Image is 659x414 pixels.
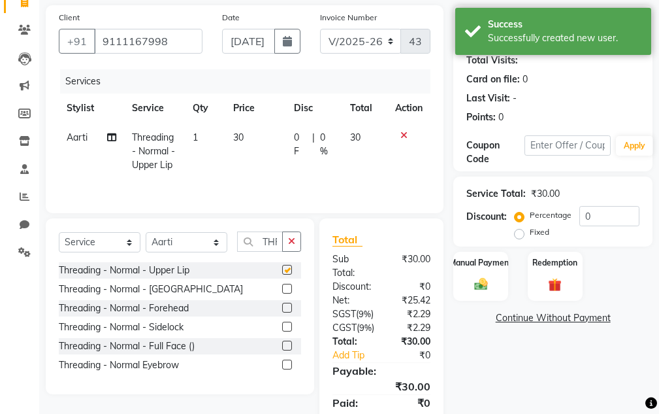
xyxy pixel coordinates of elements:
div: Success [488,18,641,31]
div: Card on file: [466,73,520,86]
div: ₹30.00 [323,379,440,394]
a: Continue Without Payment [456,311,650,325]
span: Aarti [67,131,88,143]
span: 9% [359,322,372,333]
th: Price [225,94,287,123]
div: Points: [466,111,496,124]
span: Total [332,233,362,247]
div: Payable: [323,363,440,379]
th: Stylist [59,94,124,123]
a: Add Tip [323,349,391,362]
span: 30 [233,131,244,143]
span: Threading - Normal - Upper Lip [132,131,175,171]
span: CGST [332,322,357,334]
div: - [513,92,517,105]
div: 0 [498,111,504,124]
div: Threading - Normal Eyebrow [59,358,179,372]
div: ₹2.29 [384,321,440,335]
div: Net: [323,294,381,307]
th: Qty [185,94,225,123]
span: 30 [350,131,361,143]
th: Disc [286,94,342,123]
div: ₹30.00 [531,187,560,201]
div: ₹2.29 [383,307,440,321]
span: SGST [332,308,356,320]
img: _cash.svg [470,277,492,292]
input: Search or Scan [237,232,283,252]
button: Apply [616,136,653,156]
div: Threading - Normal - Sidelock [59,320,184,334]
input: Enter Offer / Coupon Code [524,135,611,156]
button: +91 [59,29,95,54]
div: ₹0 [381,395,440,411]
div: ₹30.00 [381,335,440,349]
label: Invoice Number [320,12,377,24]
div: ₹0 [391,349,440,362]
div: ₹0 [381,280,440,294]
div: ( ) [323,307,383,321]
div: Successfully created new user. [488,31,641,45]
div: Total Visits: [466,54,518,67]
label: Date [222,12,240,24]
label: Redemption [532,257,577,269]
span: 1 [193,131,198,143]
div: Coupon Code [466,139,524,166]
div: Threading - Normal - Upper Lip [59,264,189,277]
div: Threading - Normal - [GEOGRAPHIC_DATA] [59,283,243,296]
th: Service [124,94,185,123]
span: 9% [359,309,371,319]
img: _gift.svg [544,277,566,293]
div: Sub Total: [323,252,381,280]
span: 0 F [294,131,306,158]
div: Threading - Normal - Forehead [59,302,189,315]
div: Discount: [466,210,507,224]
span: | [312,131,315,158]
div: 0 [522,73,528,86]
div: ₹25.42 [381,294,440,307]
label: Percentage [530,209,571,221]
span: 0 % [320,131,335,158]
div: Total: [323,335,381,349]
th: Action [387,94,430,123]
div: ( ) [323,321,384,335]
label: Fixed [530,226,549,238]
label: Manual Payment [449,257,512,269]
div: Service Total: [466,187,526,201]
div: ₹30.00 [381,252,440,280]
input: Search by Name/Mobile/Email/Code [94,29,202,54]
div: Paid: [323,395,381,411]
div: Services [60,69,440,94]
div: Discount: [323,280,381,294]
div: Threading - Normal - Full Face () [59,339,195,353]
label: Client [59,12,80,24]
th: Total [342,94,387,123]
div: Last Visit: [466,92,510,105]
